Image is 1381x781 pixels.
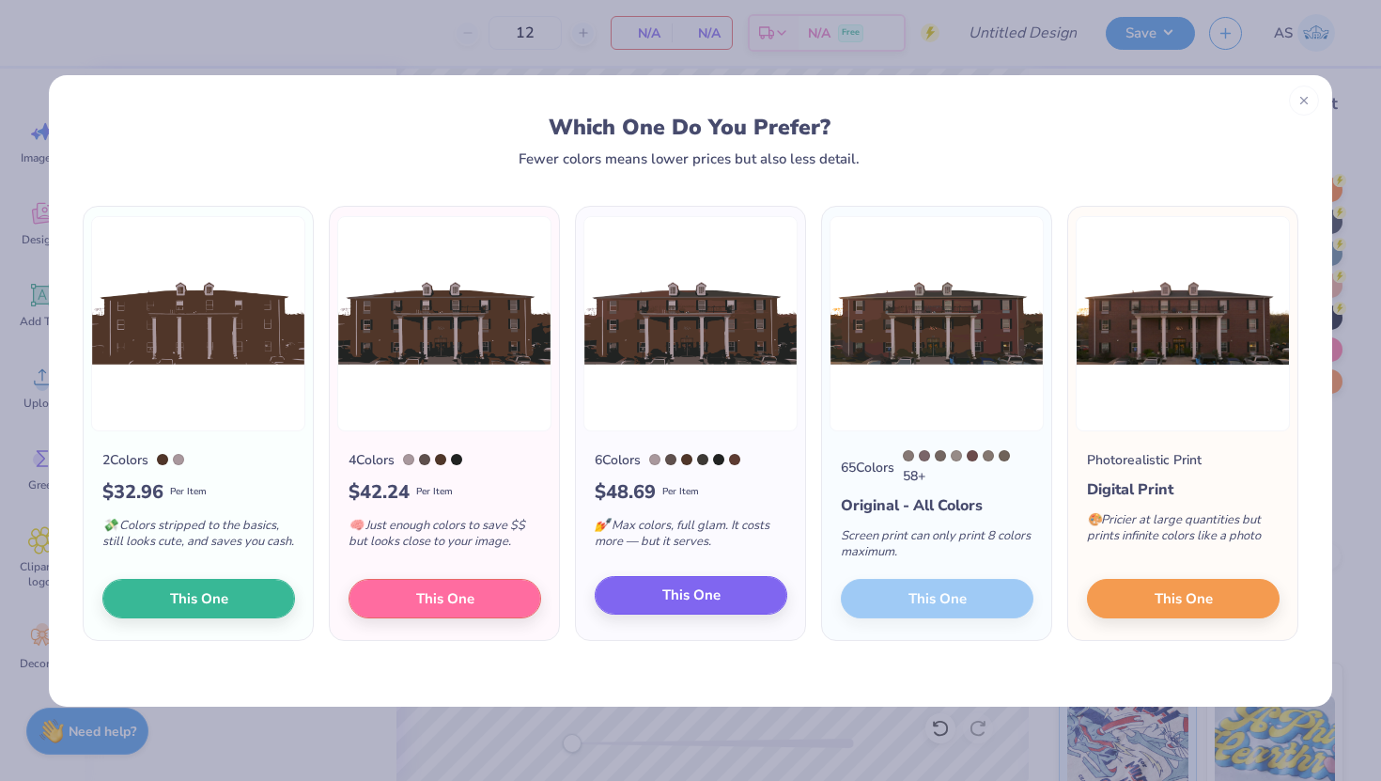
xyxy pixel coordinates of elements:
img: 2 color option [91,216,305,431]
div: Just enough colors to save $$ but looks close to your image. [349,507,541,569]
div: 4 Colors [349,450,395,470]
div: 437 C [919,450,930,461]
button: This One [102,579,295,618]
div: Colors stripped to the basics, still looks cute, and saves you cash. [102,507,295,569]
span: Per Item [416,485,453,499]
div: 6 Colors [595,450,641,470]
span: $ 42.24 [349,478,410,507]
div: 476 C [157,454,168,465]
div: 410 C [935,450,946,461]
button: This One [349,579,541,618]
div: Pricier at large quantities but prints infinite colors like a photo [1087,501,1280,563]
div: Which One Do You Prefer? [101,115,1280,140]
span: This One [1155,587,1213,609]
div: 408 C [951,450,962,461]
div: Black 7 C [697,454,708,465]
div: 436 C [403,454,414,465]
div: 411 C [665,454,676,465]
div: 419 C [713,454,724,465]
img: Photorealistic preview [1076,216,1290,431]
div: 436 C [649,454,660,465]
div: Original - All Colors [841,494,1033,517]
div: 409 C [903,450,914,461]
div: Fewer colors means lower prices but also less detail. [519,151,860,166]
div: Photorealistic Print [1087,450,1202,470]
span: 🧠 [349,517,364,534]
div: Screen print can only print 8 colors maximum. [841,517,1033,579]
span: Per Item [662,485,699,499]
div: 65 Colors [841,458,894,477]
img: 4 color option [337,216,551,431]
span: 🎨 [1087,511,1102,528]
span: This One [170,587,228,609]
div: 419 C [451,454,462,465]
span: $ 32.96 [102,478,163,507]
div: Warm Gray 11 C [999,450,1010,461]
span: 💸 [102,517,117,534]
img: 65 color option [830,216,1044,431]
div: 2 Colors [102,450,148,470]
span: This One [662,585,721,606]
span: $ 48.69 [595,478,656,507]
div: 436 C [173,454,184,465]
div: 7596 C [729,454,740,465]
div: Digital Print [1087,478,1280,501]
button: This One [1087,579,1280,618]
span: Per Item [170,485,207,499]
div: Warm Gray 9 C [983,450,994,461]
div: 7616 C [967,450,978,461]
span: This One [416,587,474,609]
div: 476 C [435,454,446,465]
img: 6 color option [583,216,798,431]
span: 💅 [595,517,610,534]
div: 58 + [903,450,1033,486]
button: This One [595,576,787,616]
div: 411 C [419,454,430,465]
div: 476 C [681,454,692,465]
div: Max colors, full glam. It costs more — but it serves. [595,507,787,569]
